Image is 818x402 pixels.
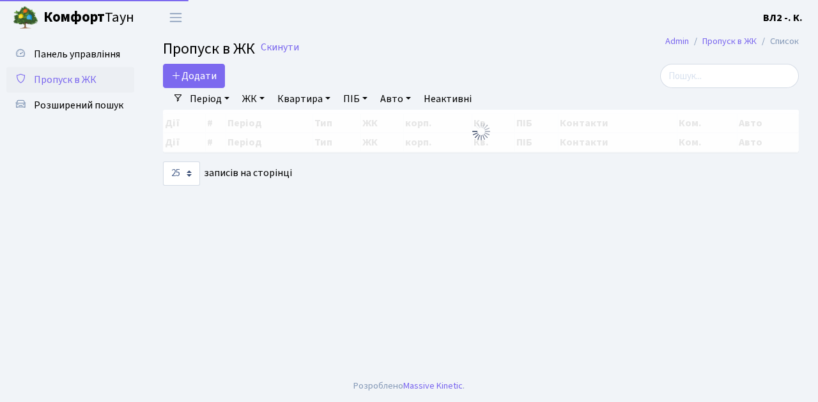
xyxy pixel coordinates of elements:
[763,10,803,26] a: ВЛ2 -. К.
[34,73,96,87] span: Пропуск в ЖК
[272,88,336,110] a: Квартира
[34,47,120,61] span: Панель управління
[660,64,799,88] input: Пошук...
[6,67,134,93] a: Пропуск в ЖК
[163,161,200,186] select: записів на сторінці
[163,161,292,186] label: записів на сторінці
[757,34,799,48] li: Список
[646,28,818,55] nav: breadcrumb
[665,34,689,48] a: Admin
[160,7,192,28] button: Переключити навігацію
[403,379,463,392] a: Massive Kinetic
[702,34,757,48] a: Пропуск в ЖК
[375,88,416,110] a: Авто
[338,88,373,110] a: ПІБ
[471,121,491,142] img: Обробка...
[763,11,803,25] b: ВЛ2 -. К.
[353,379,465,393] div: Розроблено .
[6,93,134,118] a: Розширений пошук
[163,64,225,88] a: Додати
[163,38,255,60] span: Пропуск в ЖК
[261,41,299,54] a: Скинути
[419,88,477,110] a: Неактивні
[6,41,134,67] a: Панель управління
[171,69,217,83] span: Додати
[237,88,270,110] a: ЖК
[34,98,123,112] span: Розширений пошук
[43,7,105,27] b: Комфорт
[43,7,134,29] span: Таун
[185,88,235,110] a: Період
[13,5,38,31] img: logo.png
